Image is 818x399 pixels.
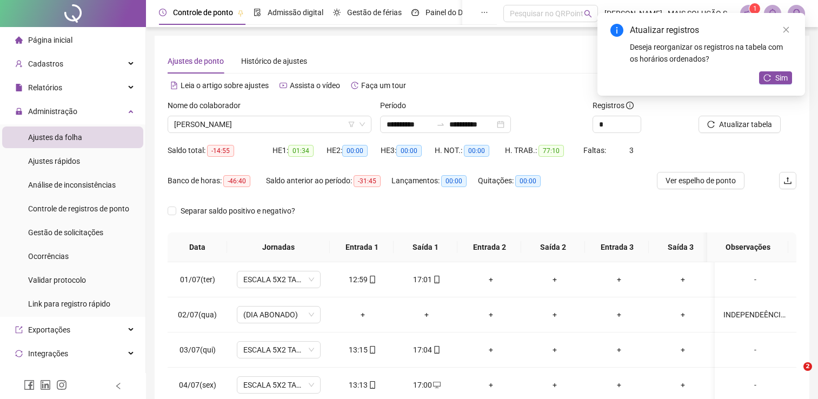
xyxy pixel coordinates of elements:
span: Link para registro rápido [28,300,110,308]
span: Faça um tour [361,81,406,90]
span: Histórico de ajustes [241,57,307,65]
div: + [467,379,514,391]
span: file [15,84,23,91]
button: Ver espelho de ponto [657,172,744,189]
iframe: Intercom live chat [781,362,807,388]
div: 12:59 [339,274,386,285]
div: + [531,379,578,391]
span: left [115,382,122,390]
span: pushpin [237,10,244,16]
span: -31:45 [354,175,381,187]
div: HE 1: [272,144,327,157]
span: Controle de ponto [173,8,233,17]
div: + [339,309,386,321]
div: - [723,344,787,356]
span: -46:40 [223,175,250,187]
span: to [436,120,445,129]
span: 00:00 [396,145,422,157]
div: + [595,309,642,321]
span: Registros [593,99,634,111]
span: 02/07(qua) [178,310,217,319]
span: mobile [368,276,376,283]
span: Controle de registros de ponto [28,204,129,213]
span: 04/07(sex) [179,381,216,389]
span: Admissão digital [268,8,323,17]
span: 01:34 [288,145,314,157]
span: 03/07(qui) [179,345,216,354]
span: user-add [15,60,23,68]
sup: 1 [749,3,760,14]
a: Close [780,24,792,36]
span: home [15,36,23,44]
span: 00:00 [515,175,541,187]
span: Painel do DP [425,8,468,17]
span: -14:55 [207,145,234,157]
span: [PERSON_NAME] - MAIS SOLUÇÃO SERVIÇOS DE CONTABILIDADE EIRELI [604,8,734,19]
div: Deseja reorganizar os registros na tabela com os horários ordenados? [630,41,792,65]
div: Quitações: [478,175,556,187]
span: facebook [24,380,35,390]
span: 00:00 [464,145,489,157]
button: Sim [759,71,792,84]
div: HE 3: [381,144,435,157]
th: Entrada 2 [457,232,521,262]
div: 13:13 [339,379,386,391]
div: HE 2: [327,144,381,157]
span: file-text [170,82,178,89]
div: + [660,274,707,285]
span: 2 [803,362,812,371]
div: INDEPENDEÊNCIA DO [GEOGRAPHIC_DATA] NA [GEOGRAPHIC_DATA] [723,309,787,321]
div: Saldo total: [168,144,272,157]
span: Exportações [28,325,70,334]
span: history [351,82,358,89]
div: + [660,309,707,321]
span: notification [744,9,754,18]
div: 17:01 [403,274,450,285]
div: Lançamentos: [391,175,478,187]
span: ESCALA 5X2 TARDE [243,271,314,288]
span: Gestão de solicitações [28,228,103,237]
span: Integrações [28,349,68,358]
th: Data [168,232,227,262]
span: clock-circle [159,9,167,16]
div: + [660,379,707,391]
span: Gestão de férias [347,8,402,17]
span: down [359,121,365,128]
label: Nome do colaborador [168,99,248,111]
div: Atualizar registros [630,24,792,37]
span: Administração [28,107,77,116]
span: file-done [254,9,261,16]
span: filter [348,121,355,128]
span: Faltas: [583,146,608,155]
th: Observações [707,232,788,262]
th: Saída 2 [521,232,585,262]
div: + [595,344,642,356]
span: lock [15,108,23,115]
span: instagram [56,380,67,390]
span: youtube [280,82,287,89]
div: Banco de horas: [168,175,266,187]
span: (DIA ABONADO) [243,307,314,323]
label: Período [380,99,413,111]
span: Cadastros [28,59,63,68]
div: + [595,274,642,285]
span: swap-right [436,120,445,129]
span: Observações [716,241,780,253]
div: + [660,344,707,356]
span: mobile [432,276,441,283]
span: 00:00 [441,175,467,187]
span: Ajustes de ponto [168,57,224,65]
button: Atualizar tabela [699,116,781,133]
span: info-circle [610,24,623,37]
div: + [467,344,514,356]
span: 1 [753,5,757,12]
div: 17:00 [403,379,450,391]
span: 00:00 [342,145,368,157]
div: Saldo anterior ao período: [266,175,391,187]
th: Saída 3 [649,232,713,262]
span: reload [707,121,715,128]
div: 17:04 [403,344,450,356]
span: Assista o vídeo [290,81,340,90]
div: + [467,309,514,321]
span: Leia o artigo sobre ajustes [181,81,269,90]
